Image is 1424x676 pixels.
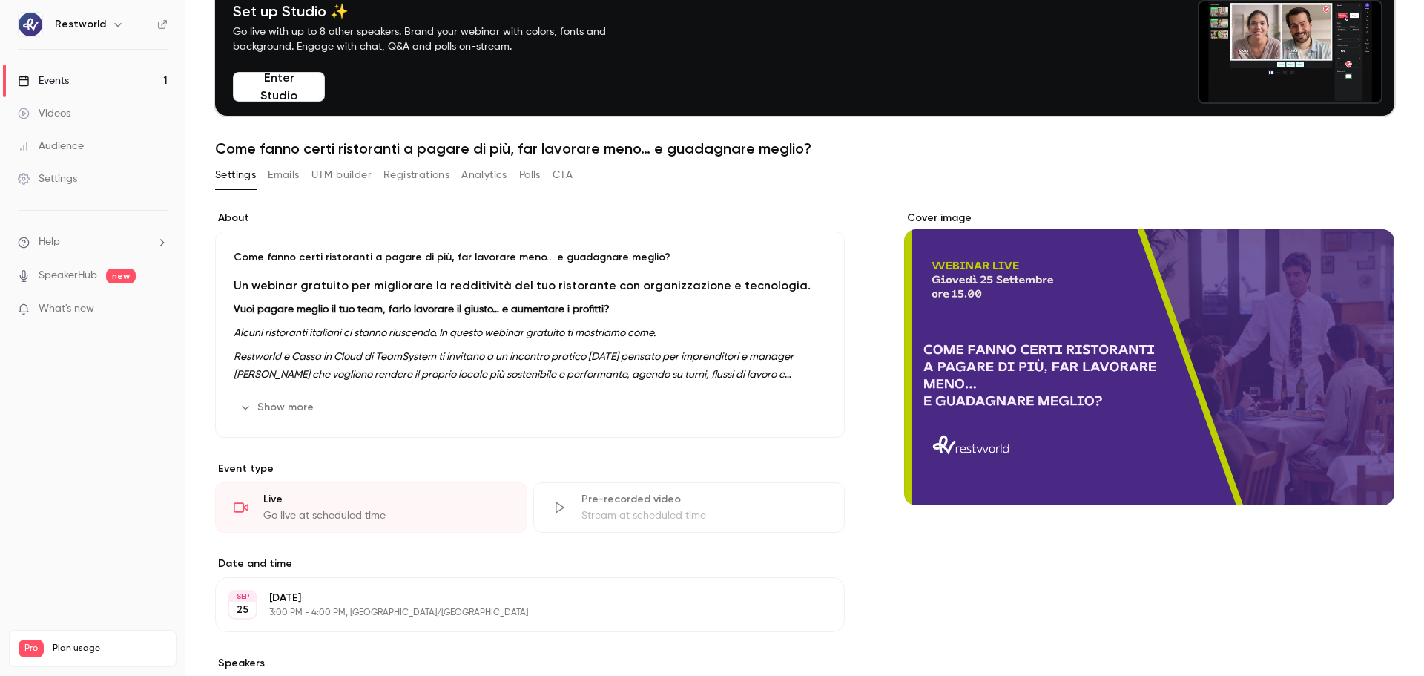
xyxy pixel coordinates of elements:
[39,301,94,317] span: What's new
[553,163,573,187] button: CTA
[19,13,42,36] img: Restworld
[904,211,1394,226] label: Cover image
[215,140,1394,157] h1: Come fanno certi ristoranti a pagare di più, far lavorare meno… e guadagnare meglio?
[234,277,826,295] h2: Un webinar gratuito per migliorare la redditività del tuo ristorante con organizzazione e tecnolo...
[533,482,845,533] div: Pre-recorded videoStream at scheduled time
[581,508,827,523] div: Stream at scheduled time
[18,234,168,250] li: help-dropdown-opener
[215,557,845,571] label: Date and time
[18,106,70,121] div: Videos
[53,643,167,654] span: Plan usage
[233,72,325,102] button: Enter Studio
[19,640,44,657] span: Pro
[39,234,60,250] span: Help
[55,17,106,32] h6: Restworld
[461,163,507,187] button: Analytics
[18,73,69,88] div: Events
[215,482,527,533] div: LiveGo live at scheduled time
[215,656,845,671] label: Speakers
[237,603,248,617] p: 25
[18,139,84,154] div: Audience
[904,211,1394,505] section: Cover image
[269,607,766,619] p: 3:00 PM - 4:00 PM, [GEOGRAPHIC_DATA]/[GEOGRAPHIC_DATA]
[39,268,97,283] a: SpeakerHub
[233,2,641,20] h4: Set up Studio ✨
[581,492,827,507] div: Pre-recorded video
[383,163,449,187] button: Registrations
[215,462,845,476] p: Event type
[234,304,610,315] strong: Vuoi pagare meglio il tuo team, farlo lavorare il giusto… e aumentare i profitti?
[234,328,656,338] em: Alcuni ristoranti italiani ci stanno riuscendo. In questo webinar gratuito ti mostriamo come.
[106,269,136,283] span: new
[263,508,509,523] div: Go live at scheduled time
[268,163,299,187] button: Emails
[311,163,372,187] button: UTM builder
[215,211,845,226] label: About
[229,591,256,602] div: SEP
[269,591,766,606] p: [DATE]
[263,492,509,507] div: Live
[215,163,256,187] button: Settings
[519,163,541,187] button: Polls
[234,352,794,398] em: Restworld e Cassa in Cloud di TeamSystem ti invitano a un incontro pratico [DATE] pensato per imp...
[150,303,168,316] iframe: Noticeable Trigger
[234,250,826,265] p: Come fanno certi ristoranti a pagare di più, far lavorare meno… e guadagnare meglio?
[234,396,323,419] button: Show more
[18,171,77,186] div: Settings
[233,24,641,54] p: Go live with up to 8 other speakers. Brand your webinar with colors, fonts and background. Engage...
